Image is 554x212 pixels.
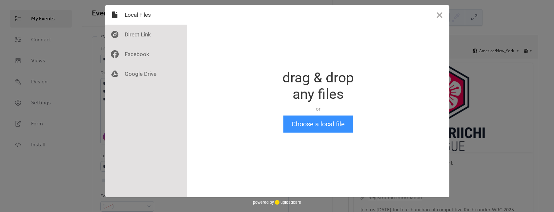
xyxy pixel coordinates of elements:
a: uploadcare [274,200,301,205]
div: Local Files [105,5,187,25]
div: Google Drive [105,64,187,84]
button: Close [430,5,449,25]
div: or [282,106,354,112]
button: Choose a local file [283,116,353,133]
div: Direct Link [105,25,187,44]
div: drag & drop any files [282,70,354,102]
div: powered by [253,197,301,207]
div: Facebook [105,44,187,64]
